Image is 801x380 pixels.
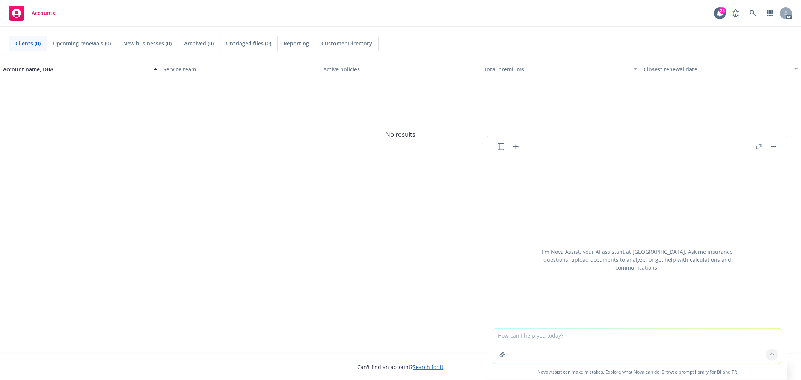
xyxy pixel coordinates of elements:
[15,39,41,47] span: Clients (0)
[481,60,641,78] button: Total premiums
[745,6,760,21] a: Search
[53,39,111,47] span: Upcoming renewals (0)
[719,7,726,14] div: 26
[644,65,790,73] div: Closest renewal date
[32,10,55,16] span: Accounts
[323,65,478,73] div: Active policies
[532,248,743,272] div: I'm Nova Assist, your AI assistant at [GEOGRAPHIC_DATA]. Ask me insurance questions, upload docum...
[321,39,372,47] span: Customer Directory
[490,364,784,380] span: Nova Assist can make mistakes. Explore what Nova can do: Browse prompt library for and
[413,363,444,371] a: Search for it
[732,369,737,375] a: TR
[728,6,743,21] a: Report a Bug
[320,60,481,78] button: Active policies
[160,60,321,78] button: Service team
[163,65,318,73] div: Service team
[184,39,214,47] span: Archived (0)
[226,39,271,47] span: Untriaged files (0)
[763,6,778,21] a: Switch app
[284,39,309,47] span: Reporting
[717,369,721,375] a: BI
[123,39,172,47] span: New businesses (0)
[3,65,149,73] div: Account name, DBA
[6,3,58,24] a: Accounts
[641,60,801,78] button: Closest renewal date
[358,363,444,371] span: Can't find an account?
[484,65,630,73] div: Total premiums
